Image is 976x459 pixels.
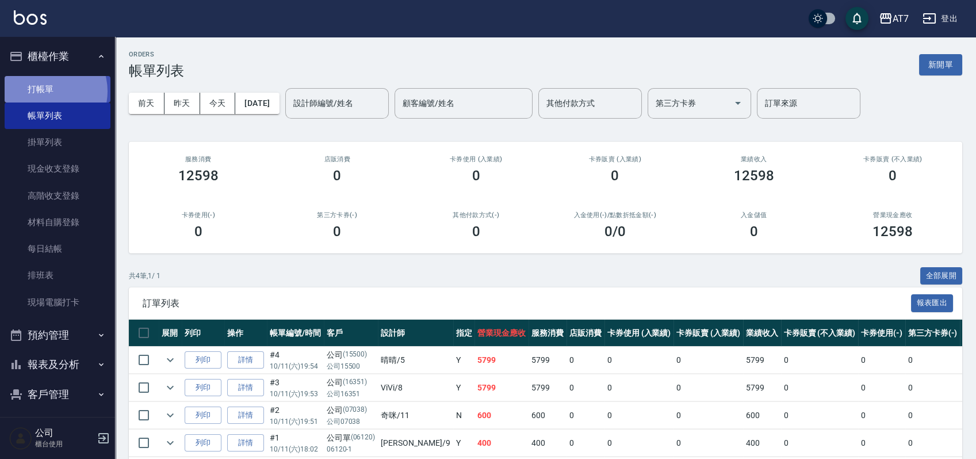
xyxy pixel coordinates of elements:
a: 排班表 [5,262,110,289]
button: 預約管理 [5,320,110,350]
h2: 第三方卡券(-) [282,211,393,219]
td: Y [453,347,475,374]
p: 10/11 (六) 18:02 [270,444,321,454]
div: 公司單 [327,432,376,444]
button: 報表匯出 [911,294,954,312]
td: 0 [567,374,604,401]
td: 0 [781,374,858,401]
p: 10/11 (六) 19:54 [270,361,321,371]
th: 卡券使用 (入業績) [604,320,674,347]
h3: 0 [472,168,480,184]
td: 0 [567,347,604,374]
div: 公司 [327,349,376,361]
td: 0 [781,347,858,374]
h5: 公司 [35,427,94,439]
td: #1 [267,430,324,457]
td: 5799 [743,374,781,401]
button: 列印 [185,351,221,369]
h3: 12598 [872,223,913,240]
button: 前天 [129,93,164,114]
td: 0 [858,374,905,401]
p: (16351) [343,377,368,389]
h2: 卡券販賣 (入業績) [560,155,671,163]
button: expand row [162,434,179,452]
th: 業績收入 [743,320,781,347]
td: 0 [673,430,743,457]
h2: 店販消費 [282,155,393,163]
button: 登出 [918,8,962,29]
td: 5799 [529,374,567,401]
a: 詳情 [227,351,264,369]
td: #2 [267,402,324,429]
th: 設計師 [378,320,453,347]
h3: 12598 [734,168,774,184]
p: (15500) [343,349,368,361]
button: 員工及薪資 [5,409,110,439]
th: 指定 [453,320,475,347]
p: 櫃台使用 [35,439,94,449]
td: #3 [267,374,324,401]
button: 報表及分析 [5,350,110,380]
a: 詳情 [227,379,264,397]
p: 10/11 (六) 19:51 [270,416,321,427]
h2: 入金使用(-) /點數折抵金額(-) [560,211,671,219]
td: ViVi /8 [378,374,453,401]
h3: 0 [472,223,480,240]
td: 0 [673,374,743,401]
p: 10/11 (六) 19:53 [270,389,321,399]
h2: 業績收入 [698,155,810,163]
button: expand row [162,351,179,369]
td: 0 [905,430,960,457]
th: 卡券販賣 (入業績) [673,320,743,347]
button: 列印 [185,379,221,397]
h2: 卡券使用(-) [143,211,254,219]
th: 卡券販賣 (不入業績) [781,320,858,347]
a: 詳情 [227,407,264,424]
button: 今天 [200,93,236,114]
div: 公司 [327,404,376,416]
td: [PERSON_NAME] /9 [378,430,453,457]
p: (07038) [343,404,368,416]
h3: 0 [611,168,619,184]
a: 現場電腦打卡 [5,289,110,316]
a: 帳單列表 [5,103,110,129]
td: 0 [567,402,604,429]
td: #4 [267,347,324,374]
button: AT7 [874,7,913,31]
p: 公司16351 [327,389,376,399]
td: 5799 [529,347,567,374]
h3: 0 [333,168,341,184]
td: Y [453,374,475,401]
td: 0 [604,430,674,457]
a: 材料自購登錄 [5,209,110,236]
button: 列印 [185,434,221,452]
td: 0 [905,347,960,374]
td: 400 [743,430,781,457]
td: 0 [604,402,674,429]
h3: 0 /0 [604,223,626,240]
h2: ORDERS [129,51,184,58]
td: 0 [858,402,905,429]
button: expand row [162,379,179,396]
td: Y [453,430,475,457]
button: 新開單 [919,54,962,75]
button: expand row [162,407,179,424]
h3: 帳單列表 [129,63,184,79]
a: 打帳單 [5,76,110,103]
td: 5799 [743,347,781,374]
button: Open [729,94,747,112]
a: 高階收支登錄 [5,183,110,209]
td: 600 [474,402,529,429]
td: 0 [905,402,960,429]
p: 06120-1 [327,444,376,454]
th: 卡券使用(-) [858,320,905,347]
div: 公司 [327,377,376,389]
h3: 0 [889,168,897,184]
h3: 0 [750,223,758,240]
button: [DATE] [235,93,279,114]
td: 0 [781,430,858,457]
td: 400 [474,430,529,457]
th: 店販消費 [567,320,604,347]
th: 帳單編號/時間 [267,320,324,347]
a: 詳情 [227,434,264,452]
